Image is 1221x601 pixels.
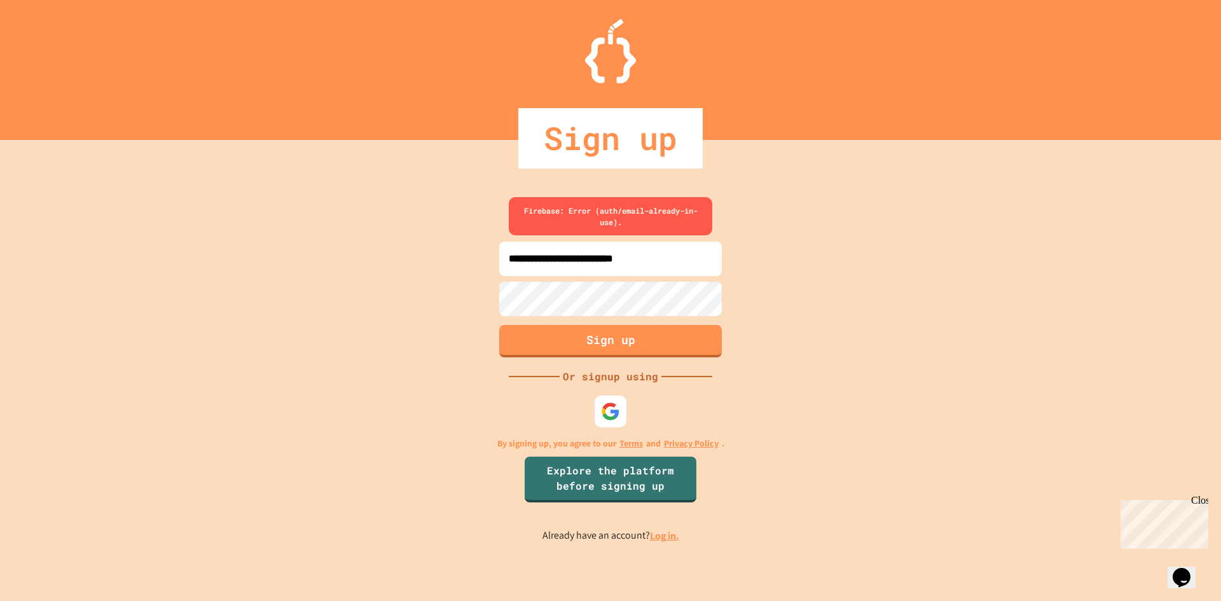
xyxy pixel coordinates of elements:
[525,457,696,502] a: Explore the platform before signing up
[1168,550,1208,588] iframe: chat widget
[518,108,703,169] div: Sign up
[497,437,724,450] p: By signing up, you agree to our and .
[601,402,620,421] img: google-icon.svg
[509,197,712,235] div: Firebase: Error (auth/email-already-in-use).
[5,5,88,81] div: Chat with us now!Close
[542,528,679,544] p: Already have an account?
[619,437,643,450] a: Terms
[1115,495,1208,549] iframe: chat widget
[585,19,636,83] img: Logo.svg
[560,369,661,384] div: Or signup using
[664,437,719,450] a: Privacy Policy
[499,325,722,357] button: Sign up
[650,529,679,542] a: Log in.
